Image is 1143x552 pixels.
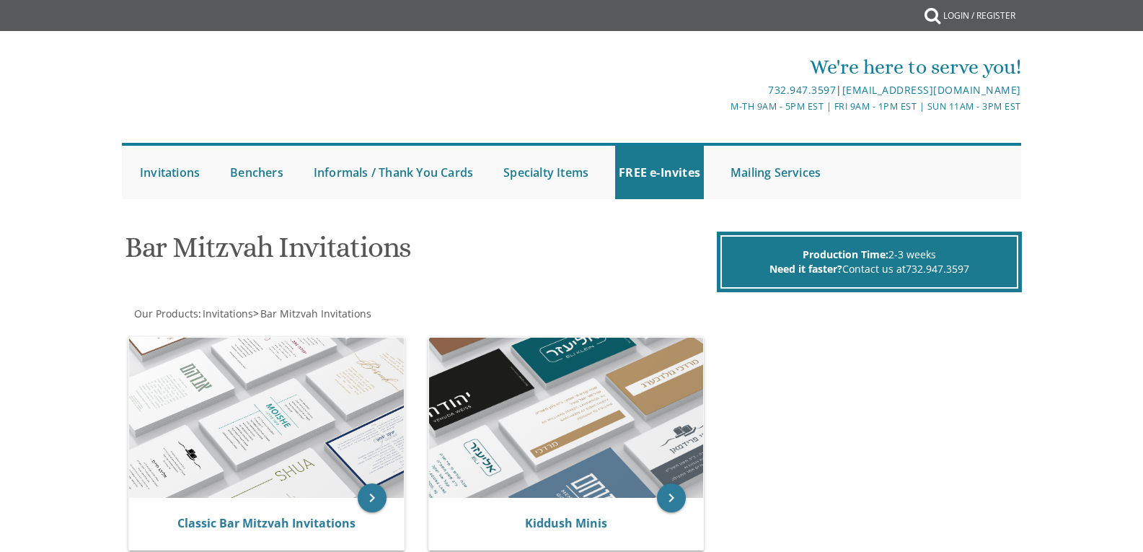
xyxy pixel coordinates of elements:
a: Our Products [133,307,198,320]
a: FREE e-Invites [615,146,704,199]
img: Classic Bar Mitzvah Invitations [129,338,404,498]
div: 2-3 weeks Contact us at [720,235,1018,289]
a: keyboard_arrow_right [657,483,686,512]
span: Production Time: [803,247,888,261]
a: Specialty Items [500,146,592,199]
a: [EMAIL_ADDRESS][DOMAIN_NAME] [842,83,1021,97]
a: Bar Mitzvah Invitations [259,307,371,320]
span: Invitations [203,307,253,320]
a: Informals / Thank You Cards [310,146,477,199]
div: : [122,307,572,321]
span: Bar Mitzvah Invitations [260,307,371,320]
a: 732.947.3597 [768,83,836,97]
a: keyboard_arrow_right [358,483,387,512]
a: 732.947.3597 [906,262,969,276]
a: Kiddush Minis [525,515,607,531]
a: Mailing Services [727,146,824,199]
h1: Bar Mitzvah Invitations [125,232,713,274]
a: Benchers [226,146,287,199]
span: Need it faster? [769,262,842,276]
span: > [253,307,371,320]
div: M-Th 9am - 5pm EST | Fri 9am - 1pm EST | Sun 11am - 3pm EST [423,99,1021,114]
div: | [423,82,1021,99]
a: Invitations [201,307,253,320]
a: Classic Bar Mitzvah Invitations [177,515,356,531]
a: Invitations [136,146,203,199]
div: We're here to serve you! [423,53,1021,82]
img: Kiddush Minis [429,338,704,498]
